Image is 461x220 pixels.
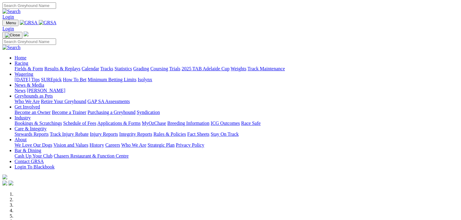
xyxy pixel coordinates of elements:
a: Login [2,26,14,31]
img: facebook.svg [2,181,7,185]
a: Login [2,14,14,19]
a: Race Safe [241,121,260,126]
button: Toggle navigation [2,20,18,26]
a: About [15,137,27,142]
a: Become an Owner [15,110,51,115]
a: Bar & Dining [15,148,41,153]
a: Login To Blackbook [15,164,55,169]
a: Vision and Values [53,142,88,148]
a: Track Injury Rebate [50,132,89,137]
a: SUREpick [41,77,62,82]
span: Menu [6,21,16,25]
div: Industry [15,121,459,126]
a: Careers [105,142,120,148]
a: Greyhounds as Pets [15,93,53,98]
input: Search [2,38,56,45]
a: How To Bet [63,77,87,82]
img: Close [5,33,20,38]
a: GAP SA Assessments [88,99,130,104]
a: Retire Your Greyhound [41,99,86,104]
button: Toggle navigation [2,32,22,38]
div: Bar & Dining [15,153,459,159]
a: Calendar [82,66,99,71]
a: Stay On Track [211,132,239,137]
div: Greyhounds as Pets [15,99,459,104]
div: Get Involved [15,110,459,115]
a: Industry [15,115,31,120]
a: Weights [231,66,246,71]
a: Breeding Information [167,121,209,126]
a: [DATE] Tips [15,77,40,82]
a: Rules & Policies [153,132,186,137]
img: GRSA [39,20,57,25]
div: Wagering [15,77,459,82]
img: Search [2,9,21,14]
div: Racing [15,66,459,72]
a: News & Media [15,82,44,88]
a: Grading [133,66,149,71]
a: History [89,142,104,148]
a: We Love Our Dogs [15,142,52,148]
a: Stewards Reports [15,132,48,137]
div: News & Media [15,88,459,93]
a: Integrity Reports [119,132,152,137]
a: Tracks [100,66,113,71]
a: Results & Replays [44,66,80,71]
a: Isolynx [138,77,152,82]
a: Get Involved [15,104,40,109]
a: Wagering [15,72,33,77]
a: Who We Are [15,99,40,104]
a: Coursing [150,66,168,71]
div: About [15,142,459,148]
a: Privacy Policy [176,142,204,148]
a: Chasers Restaurant & Function Centre [54,153,129,158]
a: Injury Reports [90,132,118,137]
a: Minimum Betting Limits [88,77,136,82]
a: Racing [15,61,28,66]
img: GRSA [20,20,38,25]
a: Fact Sheets [187,132,209,137]
a: Home [15,55,26,60]
a: Fields & Form [15,66,43,71]
a: MyOzChase [142,121,166,126]
a: Track Maintenance [248,66,285,71]
a: Contact GRSA [15,159,44,164]
input: Search [2,2,56,9]
a: Schedule of Fees [63,121,96,126]
a: Applications & Forms [97,121,141,126]
a: Syndication [137,110,160,115]
a: 2025 TAB Adelaide Cup [182,66,229,71]
a: Purchasing a Greyhound [88,110,135,115]
a: Statistics [115,66,132,71]
img: logo-grsa-white.png [2,175,7,179]
a: News [15,88,25,93]
img: twitter.svg [8,181,13,185]
img: logo-grsa-white.png [24,32,28,36]
div: Care & Integrity [15,132,459,137]
a: Trials [169,66,180,71]
a: [PERSON_NAME] [27,88,65,93]
a: Bookings & Scratchings [15,121,62,126]
a: Become a Trainer [52,110,86,115]
img: Search [2,45,21,50]
a: Care & Integrity [15,126,47,131]
a: ICG Outcomes [211,121,240,126]
a: Strategic Plan [148,142,175,148]
a: Who We Are [121,142,146,148]
a: Cash Up Your Club [15,153,52,158]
